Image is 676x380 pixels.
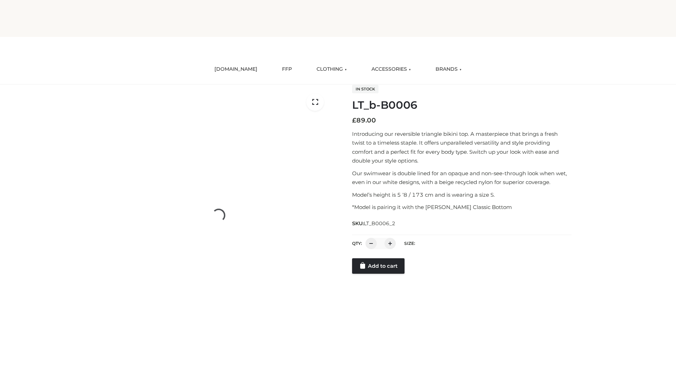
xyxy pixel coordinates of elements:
a: BRANDS [430,62,467,77]
a: FFP [277,62,297,77]
a: CLOTHING [311,62,352,77]
h1: LT_b-B0006 [352,99,571,112]
span: SKU: [352,219,396,228]
p: *Model is pairing it with the [PERSON_NAME] Classic Bottom [352,203,571,212]
label: Size: [404,241,415,246]
a: [DOMAIN_NAME] [209,62,263,77]
a: ACCESSORIES [366,62,416,77]
p: Our swimwear is double lined for an opaque and non-see-through look when wet, even in our white d... [352,169,571,187]
span: In stock [352,85,378,93]
bdi: 89.00 [352,116,376,124]
span: LT_B0006_2 [364,220,395,227]
label: QTY: [352,241,362,246]
a: Add to cart [352,258,405,274]
p: Model’s height is 5 ‘8 / 173 cm and is wearing a size S. [352,190,571,199]
p: Introducing our reversible triangle bikini top. A masterpiece that brings a fresh twist to a time... [352,129,571,165]
span: £ [352,116,356,124]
